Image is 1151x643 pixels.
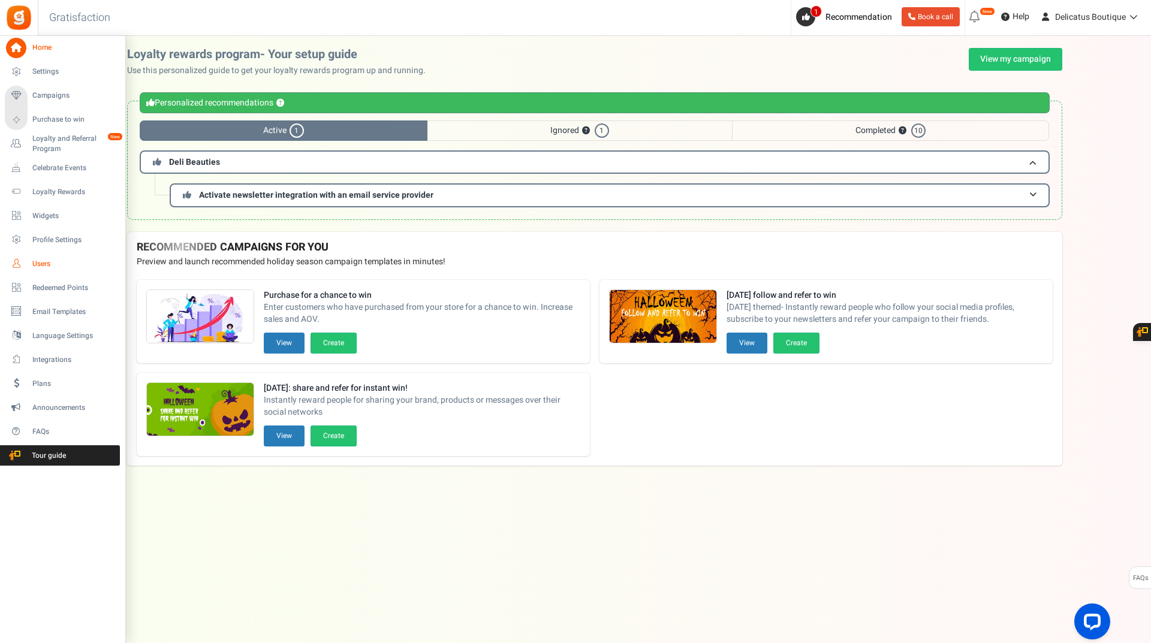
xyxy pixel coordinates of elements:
a: Home [5,38,120,58]
span: FAQs [1132,567,1149,590]
span: Email Templates [32,307,116,317]
strong: [DATE] follow and refer to win [727,289,1043,301]
p: Preview and launch recommended holiday season campaign templates in minutes! [137,256,1053,268]
span: Instantly reward people for sharing your brand, products or messages over their social networks [264,394,580,418]
p: Use this personalized guide to get your loyalty rewards program up and running. [127,65,435,77]
a: Redeemed Points [5,277,120,298]
em: New [107,132,123,141]
span: Profile Settings [32,235,116,245]
strong: [DATE]: share and refer for instant win! [264,382,580,394]
span: Loyalty Rewards [32,187,116,197]
img: Recommended Campaigns [610,290,716,344]
span: 1 [290,123,304,138]
a: Settings [5,62,120,82]
button: ? [276,99,284,107]
span: Plans [32,379,116,389]
span: Active [140,120,427,141]
a: Plans [5,373,120,394]
button: ? [899,127,906,135]
span: Enter customers who have purchased from your store for a chance to win. Increase sales and AOV. [264,301,580,325]
button: Create [773,333,819,354]
span: 10 [911,123,926,138]
span: Redeemed Points [32,283,116,293]
span: Purchase to win [32,114,116,125]
span: 1 [810,5,822,17]
span: [DATE] themed- Instantly reward people who follow your social media profiles, subscribe to your n... [727,301,1043,325]
span: Campaigns [32,90,116,101]
img: Recommended Campaigns [147,383,254,437]
button: Create [311,425,357,446]
a: Campaigns [5,86,120,106]
a: Loyalty and Referral Program New [5,134,120,154]
img: Recommended Campaigns [147,290,254,344]
a: Users [5,253,120,274]
a: Purchase to win [5,110,120,130]
a: Celebrate Events [5,158,120,178]
span: Loyalty and Referral Program [32,134,120,154]
span: Integrations [32,355,116,365]
a: Profile Settings [5,230,120,250]
span: Announcements [32,403,116,413]
button: ? [582,127,590,135]
span: Home [32,43,116,53]
img: Gratisfaction [5,4,32,31]
span: FAQs [32,427,116,437]
a: Email Templates [5,301,120,322]
span: Activate newsletter integration with an email service provider [199,189,433,201]
span: Completed [732,120,1049,141]
span: Help [1010,11,1029,23]
a: Language Settings [5,325,120,346]
a: Integrations [5,349,120,370]
h4: RECOMMENDED CAMPAIGNS FOR YOU [137,241,1053,253]
a: Book a call [902,7,960,26]
span: Language Settings [32,331,116,341]
a: Announcements [5,397,120,418]
span: Delicatus Boutique [1055,11,1126,23]
span: Celebrate Events [32,163,116,173]
a: 1 Recommendation [796,7,897,26]
h2: Loyalty rewards program- Your setup guide [127,48,435,61]
span: Deli Beauties [169,156,220,168]
button: View [264,333,305,354]
strong: Purchase for a chance to win [264,289,580,301]
span: Tour guide [5,451,89,461]
a: FAQs [5,421,120,442]
button: View [264,425,305,446]
span: Widgets [32,211,116,221]
a: Widgets [5,206,120,226]
span: Settings [32,67,116,77]
a: Loyalty Rewards [5,182,120,202]
span: Recommendation [825,11,892,23]
div: Personalized recommendations [140,92,1050,113]
button: View [727,333,767,354]
span: Ignored [427,120,732,141]
button: Create [311,333,357,354]
span: 1 [595,123,609,138]
em: New [980,7,995,16]
span: Users [32,259,116,269]
h3: Gratisfaction [36,6,123,30]
a: View my campaign [969,48,1062,71]
a: Help [996,7,1034,26]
